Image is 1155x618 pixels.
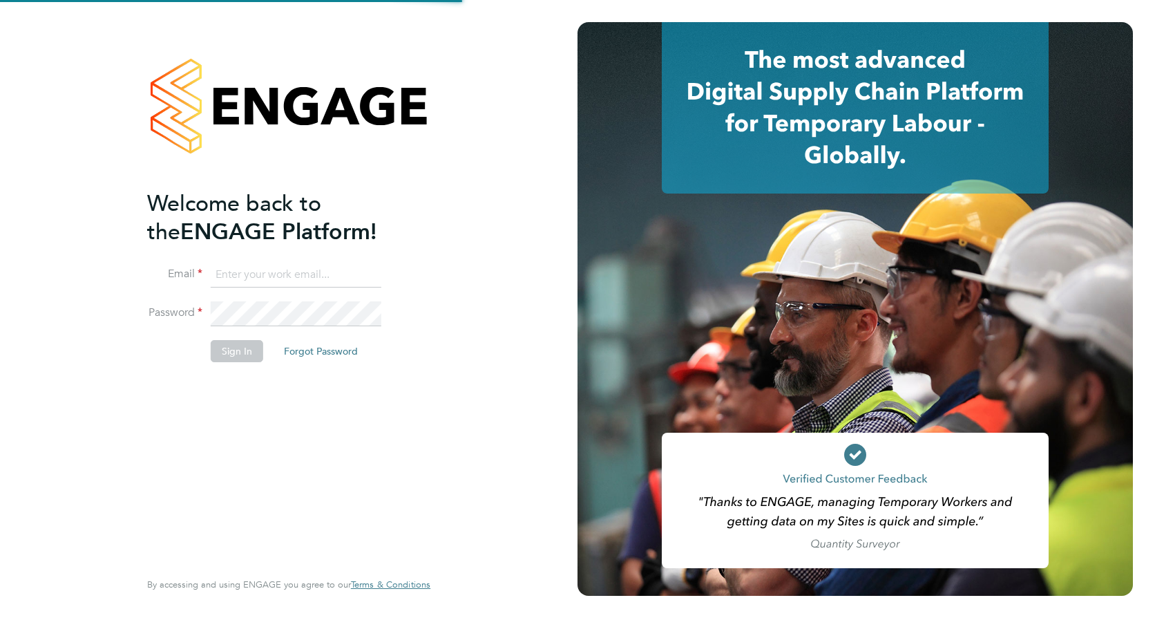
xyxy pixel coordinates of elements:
button: Sign In [211,340,263,362]
span: Terms & Conditions [351,579,430,590]
input: Enter your work email... [211,263,381,288]
button: Forgot Password [273,340,369,362]
label: Email [147,267,202,281]
span: By accessing and using ENGAGE you agree to our [147,579,430,590]
label: Password [147,306,202,320]
a: Terms & Conditions [351,579,430,590]
h2: ENGAGE Platform! [147,189,417,246]
span: Welcome back to the [147,190,321,245]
